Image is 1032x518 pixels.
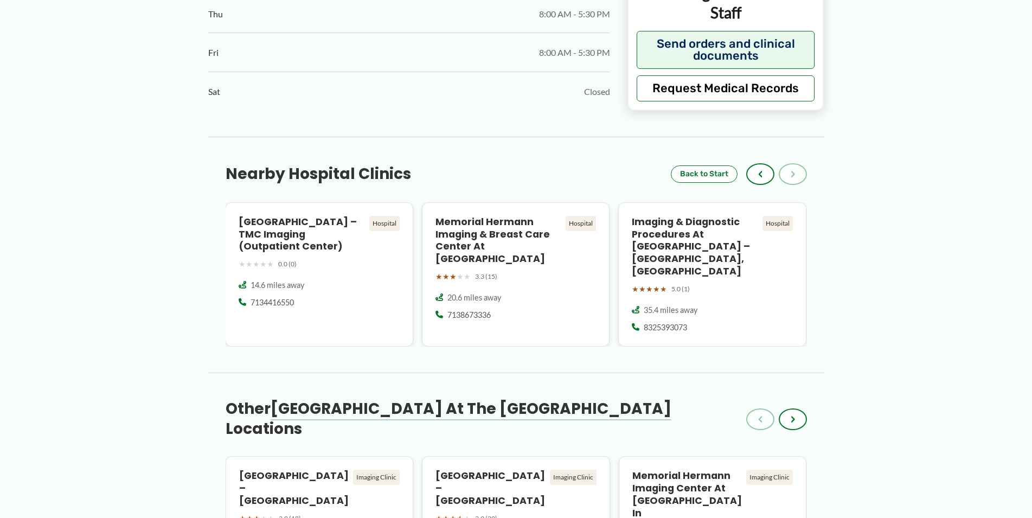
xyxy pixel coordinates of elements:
span: 8325393073 [644,322,687,333]
div: Imaging Clinic [550,470,597,485]
span: ★ [632,282,639,296]
div: Hospital [762,216,793,231]
button: ‹ [746,163,774,185]
span: Thu [208,6,223,22]
span: ★ [450,270,457,284]
h3: Nearby Hospital Clinics [226,164,411,184]
a: [GEOGRAPHIC_DATA] – TMC Imaging (Outpatient Center) Hospital ★★★★★ 0.0 (0) 14.6 miles away 713441... [225,202,413,347]
span: ★ [260,257,267,271]
span: ★ [239,257,246,271]
button: Send orders and clinical documents [637,31,815,69]
span: ★ [653,282,660,296]
span: ★ [457,270,464,284]
span: ★ [246,257,253,271]
div: Imaging Clinic [746,470,793,485]
button: Request Medical Records [637,75,815,101]
div: Imaging Clinic [353,470,400,485]
span: ★ [646,282,653,296]
button: Back to Start [671,165,738,183]
span: › [791,413,795,426]
span: Fri [208,44,219,61]
span: ‹ [758,168,762,181]
button: ‹ [746,408,774,430]
h4: Memorial Hermann Imaging & Breast Care Center at [GEOGRAPHIC_DATA] [435,216,562,265]
span: ★ [660,282,667,296]
h4: [GEOGRAPHIC_DATA] – TMC Imaging (Outpatient Center) [239,216,365,253]
span: 5.0 (1) [671,283,690,295]
span: 14.6 miles away [251,280,304,291]
span: [GEOGRAPHIC_DATA] at The [GEOGRAPHIC_DATA] [271,398,671,419]
span: ★ [253,257,260,271]
span: ★ [464,270,471,284]
div: Hospital [566,216,596,231]
span: 7134416550 [251,297,294,308]
h3: Other Locations [226,399,746,439]
span: 35.4 miles away [644,305,697,316]
span: 3.3 (15) [475,271,497,283]
span: ★ [267,257,274,271]
span: 0.0 (0) [278,258,297,270]
h4: [GEOGRAPHIC_DATA] – [GEOGRAPHIC_DATA] [239,470,349,507]
div: Hospital [369,216,400,231]
button: › [779,163,807,185]
span: ★ [443,270,450,284]
a: Imaging & Diagnostic Procedures at [GEOGRAPHIC_DATA] – [GEOGRAPHIC_DATA], [GEOGRAPHIC_DATA] Hospi... [618,202,806,347]
span: 8:00 AM - 5:30 PM [539,44,610,61]
span: Sat [208,84,220,100]
span: ★ [639,282,646,296]
h4: [GEOGRAPHIC_DATA] – [GEOGRAPHIC_DATA] [435,470,546,507]
span: 7138673336 [447,310,491,321]
span: ★ [435,270,443,284]
button: › [779,408,807,430]
span: › [791,168,795,181]
span: ‹ [758,413,762,426]
span: Closed [584,84,610,100]
h4: Imaging & Diagnostic Procedures at [GEOGRAPHIC_DATA] – [GEOGRAPHIC_DATA], [GEOGRAPHIC_DATA] [632,216,758,278]
span: 8:00 AM - 5:30 PM [539,6,610,22]
a: Memorial Hermann Imaging & Breast Care Center at [GEOGRAPHIC_DATA] Hospital ★★★★★ 3.3 (15) 20.6 m... [422,202,610,347]
span: 20.6 miles away [447,292,501,303]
